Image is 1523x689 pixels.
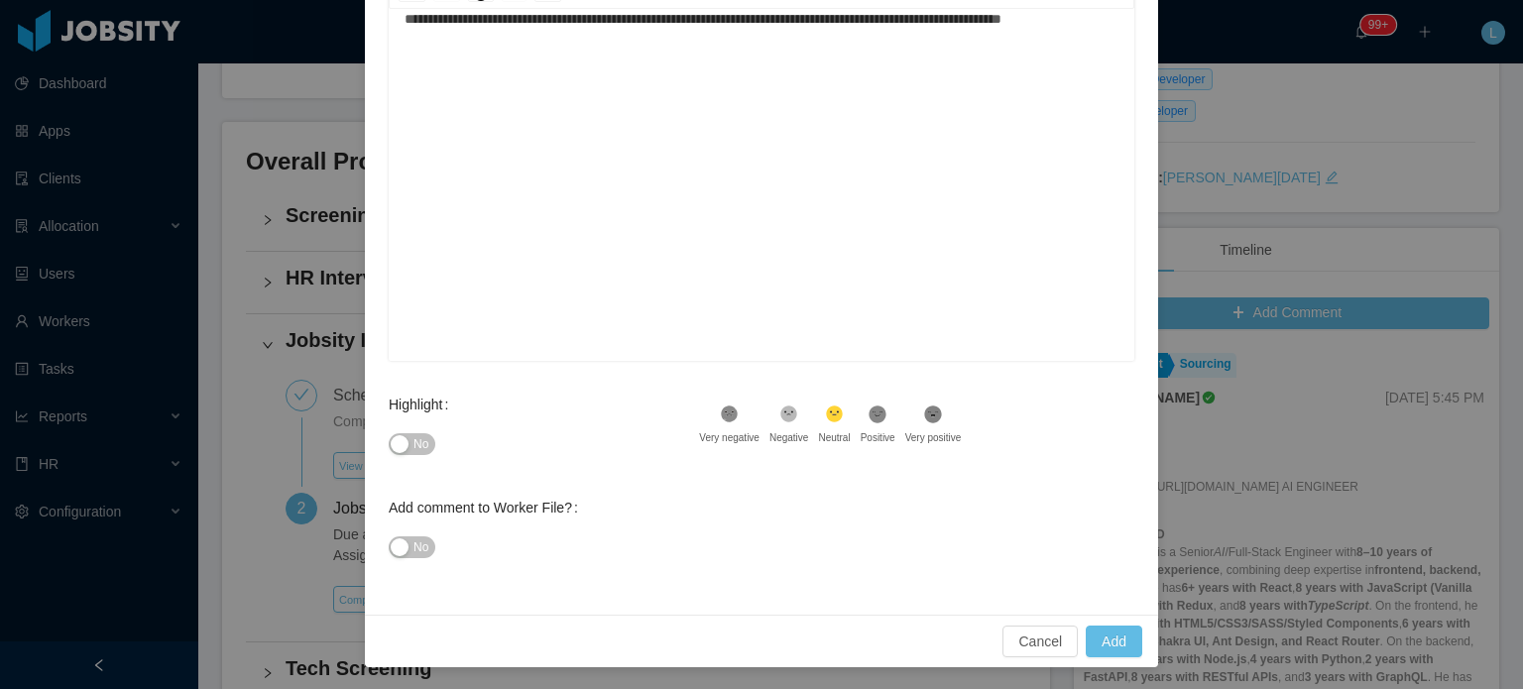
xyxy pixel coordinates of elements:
[861,430,895,445] div: Positive
[699,430,760,445] div: Very negative
[1086,626,1142,657] button: Add
[1002,626,1078,657] button: Cancel
[389,500,586,516] label: Add comment to Worker File?
[389,397,456,412] label: Highlight
[389,433,435,455] button: Highlight
[769,430,808,445] div: Negative
[818,430,850,445] div: Neutral
[905,430,962,445] div: Very positive
[389,536,435,558] button: Add comment to Worker File?
[413,537,428,557] span: No
[413,434,428,454] span: No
